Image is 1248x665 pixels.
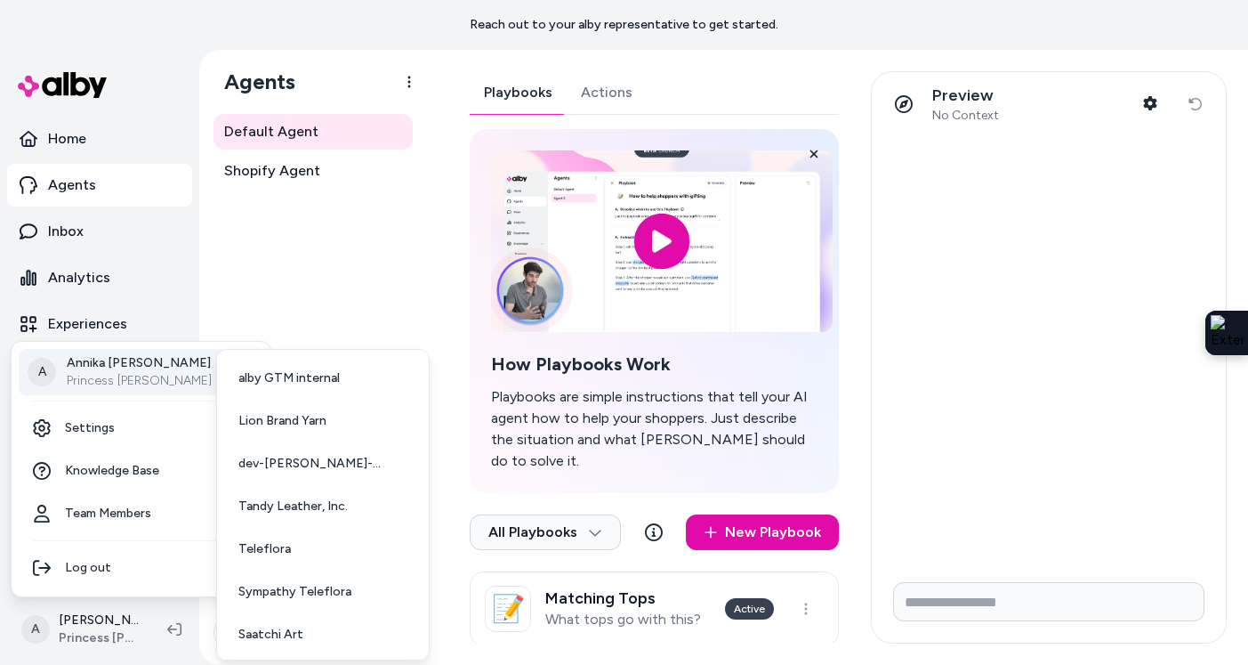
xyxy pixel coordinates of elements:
[238,583,351,601] span: Sympathy Teleflora
[238,369,340,387] span: alby GTM internal
[19,547,263,589] div: Log out
[67,354,240,372] p: Annika [PERSON_NAME]
[67,372,240,390] p: Princess [PERSON_NAME] USA
[238,540,291,558] span: Teleflora
[28,358,56,386] span: A
[238,412,326,430] span: Lion Brand Yarn
[238,455,385,473] span: dev-[PERSON_NAME]-bath-co
[238,626,303,644] span: Saatchi Art
[19,407,263,450] a: Settings
[65,462,159,480] span: Knowledge Base
[19,492,263,535] a: Team Members
[238,498,348,515] span: Tandy Leather, Inc.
